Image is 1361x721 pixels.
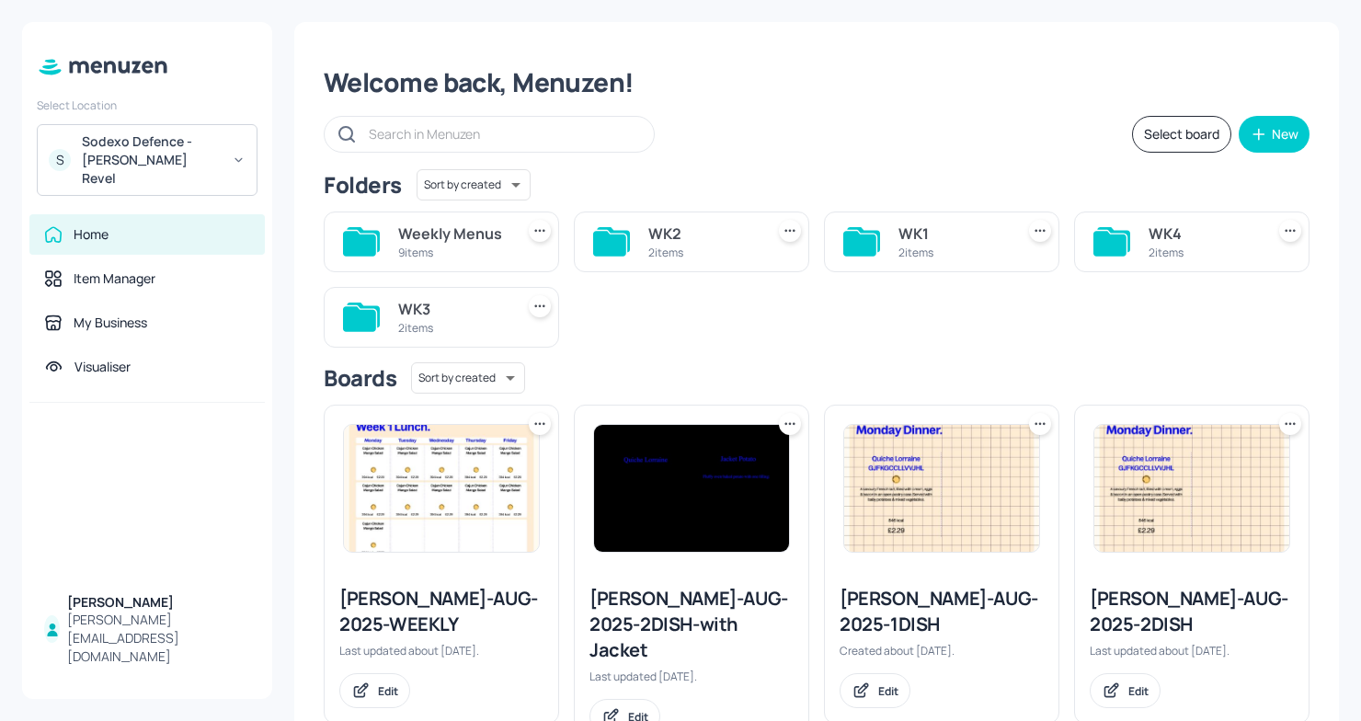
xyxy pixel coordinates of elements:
div: 2 items [648,245,757,260]
div: Folders [324,170,402,200]
div: WK4 [1149,223,1257,245]
div: Sort by created [411,360,525,396]
button: New [1239,116,1310,153]
div: 2 items [898,245,1007,260]
div: Sort by created [417,166,531,203]
div: Visualiser [74,358,131,376]
img: 2025-09-11-17575870388115kzimtcfjlg.jpeg [594,425,789,552]
div: Weekly Menus [398,223,507,245]
div: Welcome back, Menuzen! [324,66,1310,99]
div: WK3 [398,298,507,320]
div: Boards [324,363,396,393]
div: [PERSON_NAME]-AUG-2025-2DISH [1090,586,1294,637]
div: 2 items [398,320,507,336]
div: 2 items [1149,245,1257,260]
button: Select board [1132,116,1231,153]
img: 2025-08-06-175448710006414mtfxt0123.jpeg [844,425,1039,552]
div: Last updated [DATE]. [589,669,794,684]
div: [PERSON_NAME]-AUG-2025-WEEKLY [339,586,543,637]
div: Created about [DATE]. [840,643,1044,658]
div: 9 items [398,245,507,260]
div: WK1 [898,223,1007,245]
div: New [1272,128,1298,141]
div: Edit [1128,683,1149,699]
div: My Business [74,314,147,332]
img: 2025-08-13-1755106304385k5dp9j5cm9o.jpeg [344,425,539,552]
div: Edit [878,683,898,699]
div: Home [74,225,109,244]
input: Search in Menuzen [369,120,635,147]
div: Edit [378,683,398,699]
div: [PERSON_NAME][EMAIL_ADDRESS][DOMAIN_NAME] [67,611,250,666]
div: Select Location [37,97,257,113]
div: [PERSON_NAME]-AUG-2025-2DISH-with Jacket [589,586,794,663]
div: Last updated about [DATE]. [339,643,543,658]
div: [PERSON_NAME] [67,593,250,612]
div: Sodexo Defence - [PERSON_NAME] Revel [82,132,221,188]
img: 2025-08-06-175448710006414mtfxt0123.jpeg [1094,425,1289,552]
div: Last updated about [DATE]. [1090,643,1294,658]
div: S [49,149,71,171]
div: [PERSON_NAME]-AUG-2025-1DISH [840,586,1044,637]
div: WK2 [648,223,757,245]
div: Item Manager [74,269,155,288]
